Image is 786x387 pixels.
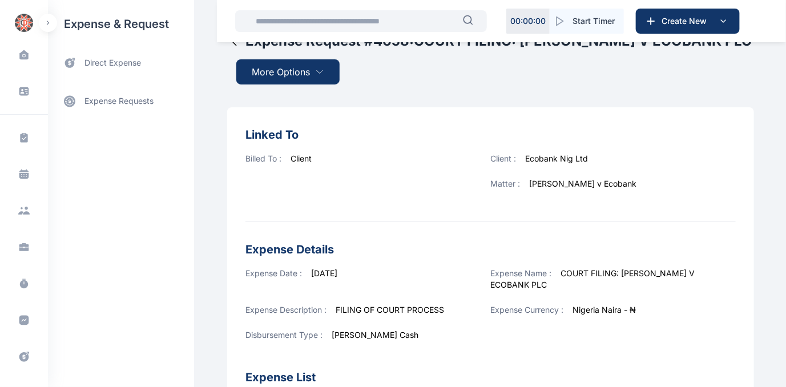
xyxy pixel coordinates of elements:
a: expense requests [48,87,194,115]
p: 00 : 00 : 00 [510,15,546,27]
span: Disbursement Type : [245,330,323,340]
span: [PERSON_NAME] Cash [332,330,418,340]
span: Expense Date : [245,268,302,278]
span: More Options [252,65,311,79]
button: Create New [636,9,740,34]
span: Matter : [491,179,521,188]
h3: Linked To [245,126,736,144]
span: Nigeria Naira - ₦ [573,305,636,315]
span: Client [291,154,312,163]
div: expense requests [48,78,194,115]
span: Expense Name : [491,268,552,278]
a: direct expense [48,48,194,78]
span: Create New [657,15,716,27]
span: Expense Currency : [491,305,564,315]
span: Ecobank Nig Ltd [526,154,589,163]
span: Expense Description : [245,305,327,315]
span: FILING OF COURT PROCESS [336,305,444,315]
span: Billed To : [245,154,281,163]
span: [PERSON_NAME] v Ecobank [530,179,637,188]
span: Client : [491,154,517,163]
button: Start Timer [550,9,624,34]
span: COURT FILING: [PERSON_NAME] V ECOBANK PLC [491,268,695,289]
span: direct expense [84,57,141,69]
span: Start Timer [573,15,615,27]
h3: Expense List [245,354,736,386]
h3: Expense Details [245,240,736,259]
span: [DATE] [311,268,337,278]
